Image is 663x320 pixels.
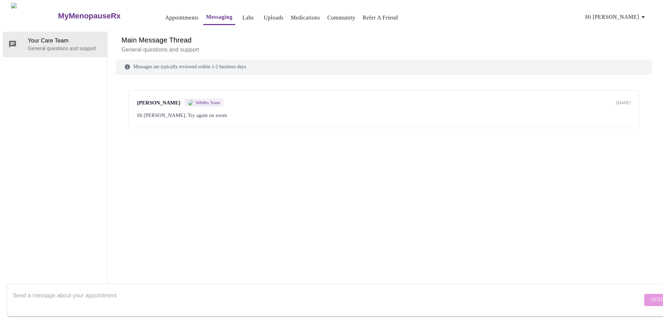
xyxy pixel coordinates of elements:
h6: Main Message Thread [121,34,646,46]
button: Uploads [261,11,286,25]
button: Refer a Friend [360,11,401,25]
button: Labs [237,11,259,25]
div: Hi [PERSON_NAME], Try again on zoom [137,111,631,119]
img: MyMenopauseRx Logo [11,3,57,29]
button: Medications [288,11,323,25]
span: Hi [PERSON_NAME] [585,12,647,22]
p: General questions and support [121,46,646,54]
h3: MyMenopauseRx [58,11,121,21]
textarea: Send a message about your appointment [13,289,642,311]
span: Your Care Team [28,37,102,45]
a: Uploads [264,13,284,23]
img: MMRX [188,100,194,106]
a: Refer a Friend [363,13,398,23]
button: Community [325,11,358,25]
a: MyMenopauseRx [57,4,148,28]
a: Messaging [206,12,232,22]
button: Hi [PERSON_NAME] [583,10,650,24]
div: Messages are typically reviewed within 1-2 business days [116,60,652,75]
p: General questions and support [28,45,102,52]
a: Appointments [165,13,199,23]
span: MMRx Team [196,100,220,106]
button: Appointments [163,11,202,25]
span: [PERSON_NAME] [137,100,180,106]
a: Labs [242,13,254,23]
a: Community [327,13,356,23]
a: Medications [291,13,320,23]
button: Messaging [203,10,235,25]
span: [DATE] [616,100,631,106]
div: Your Care TeamGeneral questions and support [3,32,107,57]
